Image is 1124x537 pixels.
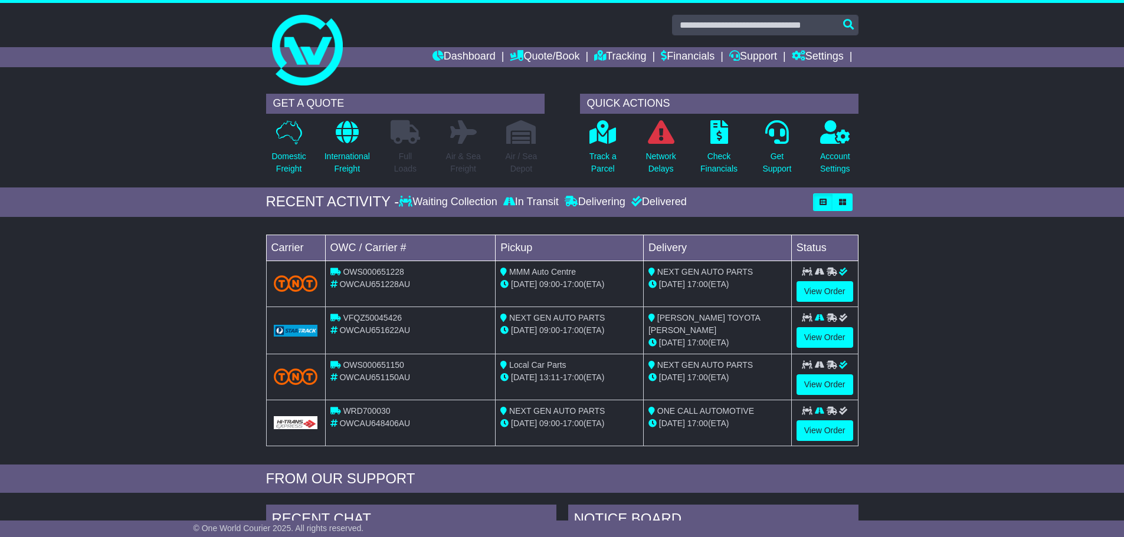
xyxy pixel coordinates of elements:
span: 13:11 [539,373,560,382]
img: TNT_Domestic.png [274,275,318,291]
span: 17:00 [687,279,708,289]
td: Status [791,235,858,261]
p: Air & Sea Freight [446,150,481,175]
span: 17:00 [687,338,708,347]
div: In Transit [500,196,562,209]
span: Local Car Parts [509,360,566,370]
div: - (ETA) [500,324,638,337]
a: Quote/Book [510,47,579,67]
img: GetCarrierServiceLogo [274,325,318,337]
div: FROM OUR SUPPORT [266,470,858,487]
span: NEXT GEN AUTO PARTS [657,267,753,276]
div: RECENT ACTIVITY - [266,193,399,210]
p: Account Settings [820,150,850,175]
span: [DATE] [659,373,685,382]
span: 17:00 [563,279,584,289]
div: Delivering [562,196,628,209]
span: 17:00 [687,419,708,428]
div: - (ETA) [500,371,638,384]
div: NOTICE BOARD [568,505,858,536]
span: [DATE] [511,279,537,289]
p: Track a Parcel [589,150,617,175]
a: View Order [797,281,853,302]
span: NEXT GEN AUTO PARTS [509,313,605,322]
p: International Freight [325,150,370,175]
div: (ETA) [648,278,787,291]
span: OWCAU651150AU [339,373,410,382]
span: 17:00 [563,325,584,335]
div: Delivered [628,196,687,209]
span: 17:00 [687,373,708,382]
span: 17:00 [563,373,584,382]
span: OWCAU651622AU [339,325,410,335]
span: 17:00 [563,419,584,428]
div: RECENT CHAT [266,505,556,536]
img: TNT_Domestic.png [274,368,318,384]
span: OWCAU651228AU [339,279,410,289]
a: Settings [792,47,844,67]
div: Waiting Collection [399,196,500,209]
a: NetworkDelays [645,120,676,182]
span: NEXT GEN AUTO PARTS [509,406,605,416]
span: MMM Auto Centre [509,267,576,276]
a: Support [729,47,777,67]
span: [DATE] [659,419,685,428]
a: Tracking [594,47,646,67]
span: [PERSON_NAME] TOYOTA [PERSON_NAME] [648,313,760,335]
div: QUICK ACTIONS [580,94,858,114]
div: GET A QUOTE [266,94,545,114]
div: (ETA) [648,371,787,384]
p: Check Financials [700,150,738,175]
a: DomesticFreight [271,120,306,182]
p: Domestic Freight [271,150,306,175]
span: [DATE] [659,338,685,347]
span: OWCAU648406AU [339,419,410,428]
td: Pickup [496,235,644,261]
p: Network Delays [645,150,676,175]
p: Air / Sea Depot [506,150,538,175]
span: OWS000651228 [343,267,404,276]
a: View Order [797,374,853,395]
span: 09:00 [539,419,560,428]
span: VFQZ50045426 [343,313,402,322]
div: - (ETA) [500,278,638,291]
div: (ETA) [648,337,787,349]
div: - (ETA) [500,417,638,430]
p: Full Loads [391,150,420,175]
a: GetSupport [762,120,792,182]
span: 09:00 [539,279,560,289]
p: Get Support [762,150,791,175]
span: [DATE] [511,373,537,382]
div: (ETA) [648,417,787,430]
span: WRD700030 [343,406,390,416]
td: Delivery [643,235,791,261]
a: CheckFinancials [700,120,738,182]
span: OWS000651150 [343,360,404,370]
a: Track aParcel [589,120,617,182]
a: InternationalFreight [324,120,371,182]
td: Carrier [266,235,325,261]
span: © One World Courier 2025. All rights reserved. [194,523,364,533]
a: AccountSettings [820,120,851,182]
a: View Order [797,420,853,441]
span: ONE CALL AUTOMOTIVE [657,406,754,416]
a: View Order [797,327,853,348]
img: GetCarrierServiceLogo [274,416,318,429]
span: [DATE] [511,419,537,428]
a: Dashboard [432,47,496,67]
td: OWC / Carrier # [325,235,496,261]
span: [DATE] [659,279,685,289]
span: [DATE] [511,325,537,335]
span: 09:00 [539,325,560,335]
span: NEXT GEN AUTO PARTS [657,360,753,370]
a: Financials [661,47,715,67]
